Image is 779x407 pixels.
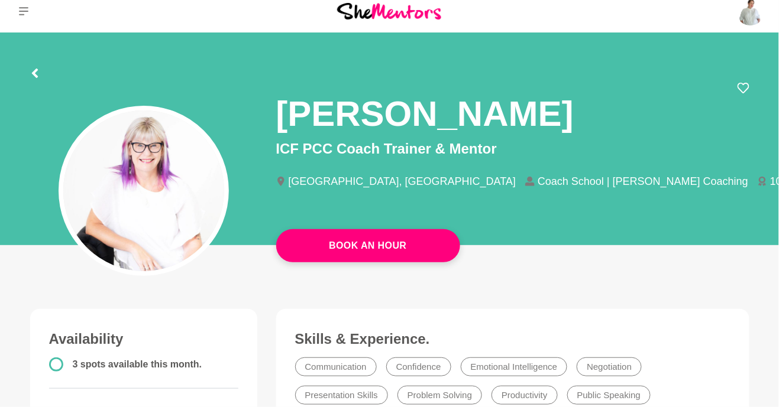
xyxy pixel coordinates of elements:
h1: [PERSON_NAME] [276,92,574,136]
p: ICF PCC Coach Trainer & Mentor [276,138,749,159]
img: She Mentors Logo [337,3,441,19]
a: Book An Hour [276,229,460,262]
h3: Skills & Experience. [295,330,730,348]
li: [GEOGRAPHIC_DATA], [GEOGRAPHIC_DATA] [276,176,526,187]
span: 3 spots available this month. [73,359,202,369]
li: Coach School | [PERSON_NAME] Coaching [525,176,758,187]
h3: Availability [49,330,238,348]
